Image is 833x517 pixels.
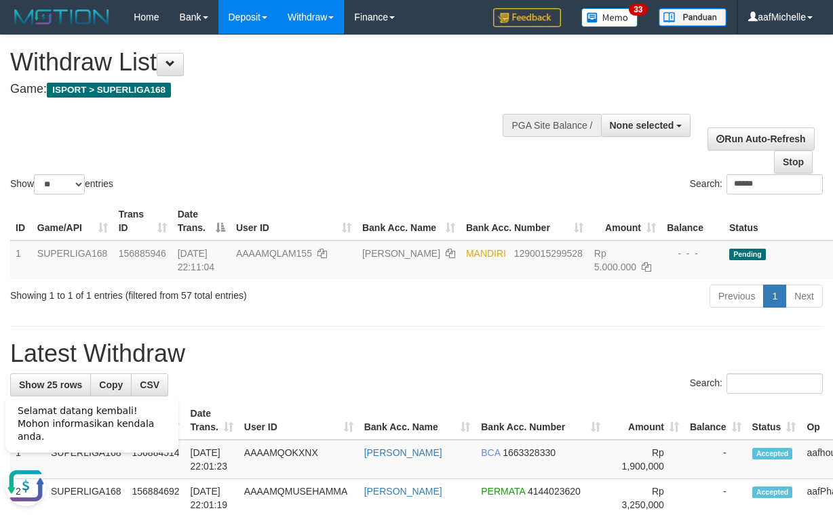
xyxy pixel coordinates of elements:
[786,285,823,308] a: Next
[90,373,132,396] a: Copy
[684,401,747,440] th: Balance: activate to sort column ascending
[10,283,337,302] div: Showing 1 to 1 of 1 entries (filtered from 57 total entries)
[239,401,359,440] th: User ID: activate to sort column ascending
[32,202,113,241] th: Game/API: activate to sort column ascending
[729,249,766,260] span: Pending
[763,285,786,308] a: 1
[690,373,823,394] label: Search:
[10,373,91,396] a: Show 25 rows
[481,447,500,458] span: BCA
[752,448,793,459] span: Accepted
[10,340,823,367] h1: Latest Withdraw
[727,373,823,394] input: Search:
[362,248,440,259] a: [PERSON_NAME]
[727,174,823,194] input: Search:
[10,174,113,194] label: Show entries
[19,379,82,390] span: Show 25 rows
[47,83,171,98] span: ISPORT > SUPERLIGA168
[503,114,600,137] div: PGA Site Balance /
[99,379,123,390] span: Copy
[236,248,312,259] span: AAAAMQLAM155
[710,285,764,308] a: Previous
[466,248,506,259] span: MANDIRI
[708,127,814,150] a: Run Auto-Refresh
[661,202,724,241] th: Balance
[747,401,802,440] th: Status: activate to sort column ascending
[185,401,239,440] th: Date Trans.: activate to sort column ascending
[18,21,154,58] span: Selamat datang kembali! Mohon informasikan kendala anda.
[357,202,461,241] th: Bank Acc. Name: activate to sort column ascending
[239,440,359,479] td: AAAAMQOKXNX
[172,202,231,241] th: Date Trans.: activate to sort column descending
[364,447,442,458] a: [PERSON_NAME]
[113,202,172,241] th: Trans ID: activate to sort column ascending
[10,7,113,27] img: MOTION_logo.png
[34,174,85,194] select: Showentries
[461,202,589,241] th: Bank Acc. Number: activate to sort column ascending
[364,486,442,497] a: [PERSON_NAME]
[514,248,583,259] span: Copy 1290015299528 to clipboard
[606,401,684,440] th: Amount: activate to sort column ascending
[10,241,32,279] td: 1
[140,379,159,390] span: CSV
[10,49,542,76] h1: Withdraw List
[32,241,113,279] td: SUPERLIGA168
[185,440,239,479] td: [DATE] 22:01:23
[601,114,691,137] button: None selected
[690,174,823,194] label: Search:
[752,487,793,498] span: Accepted
[481,486,525,497] span: PERMATA
[5,81,46,122] button: Open LiveChat chat widget
[684,440,747,479] td: -
[131,373,168,396] a: CSV
[629,3,647,16] span: 33
[119,248,166,259] span: 156885946
[10,83,542,96] h4: Game:
[359,401,476,440] th: Bank Acc. Name: activate to sort column ascending
[503,447,556,458] span: Copy 1663328330 to clipboard
[589,202,661,241] th: Amount: activate to sort column ascending
[528,486,581,497] span: Copy 4144023620 to clipboard
[606,440,684,479] td: Rp 1,900,000
[610,120,674,131] span: None selected
[493,8,561,27] img: Feedback.jpg
[594,248,636,272] span: Rp 5.000.000
[774,150,813,173] a: Stop
[231,202,357,241] th: User ID: activate to sort column ascending
[178,248,215,272] span: [DATE] 22:11:04
[667,247,718,260] div: - - -
[659,8,727,26] img: panduan.png
[476,401,606,440] th: Bank Acc. Number: activate to sort column ascending
[10,202,32,241] th: ID
[581,8,638,27] img: Button%20Memo.svg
